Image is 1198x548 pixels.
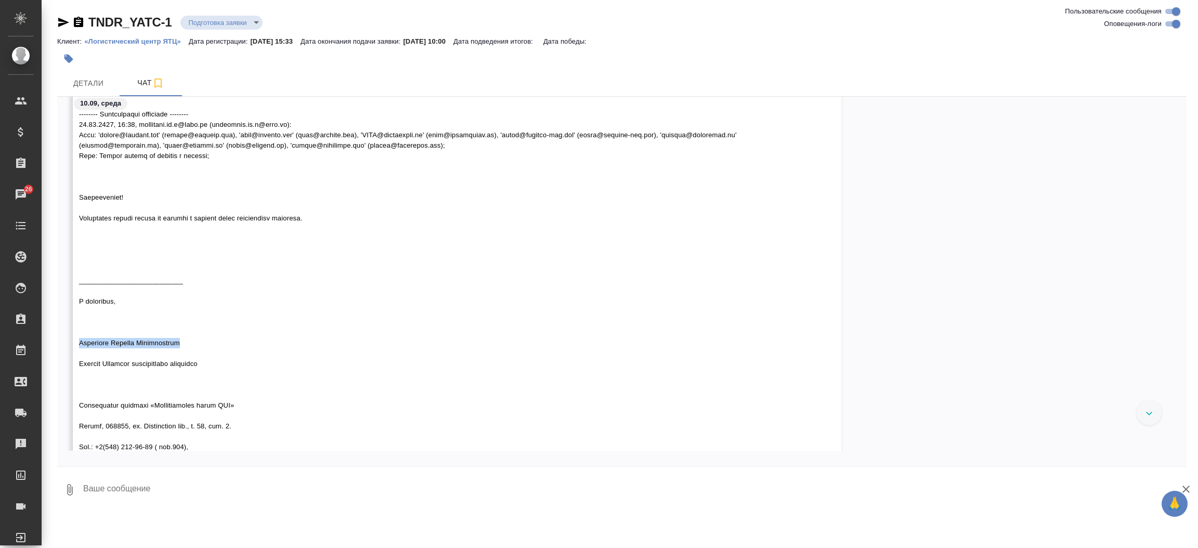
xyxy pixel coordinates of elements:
[84,36,189,45] a: «Логистический центр ЯТЦ»
[453,37,536,45] p: Дата подведения итогов:
[189,37,250,45] p: Дата регистрации:
[57,47,80,70] button: Добавить тэг
[126,76,176,89] span: Чат
[301,37,403,45] p: Дата окончания подачи заявки:
[403,37,453,45] p: [DATE] 10:00
[1104,19,1162,29] span: Оповещения-логи
[3,181,39,207] a: 26
[57,16,70,29] button: Скопировать ссылку для ЯМессенджера
[1166,493,1183,515] span: 🙏
[543,37,589,45] p: Дата победы:
[19,184,38,194] span: 26
[57,37,84,45] p: Клиент:
[63,77,113,90] span: Детали
[250,37,301,45] p: [DATE] 15:33
[88,15,172,29] a: TNDR_YATC-1
[80,98,121,109] p: 10.09, среда
[1162,491,1188,517] button: 🙏
[186,18,250,27] button: Подготовка заявки
[72,16,85,29] button: Скопировать ссылку
[180,16,263,30] div: Подготовка заявки
[1065,6,1162,17] span: Пользовательские сообщения
[84,37,189,45] p: «Логистический центр ЯТЦ»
